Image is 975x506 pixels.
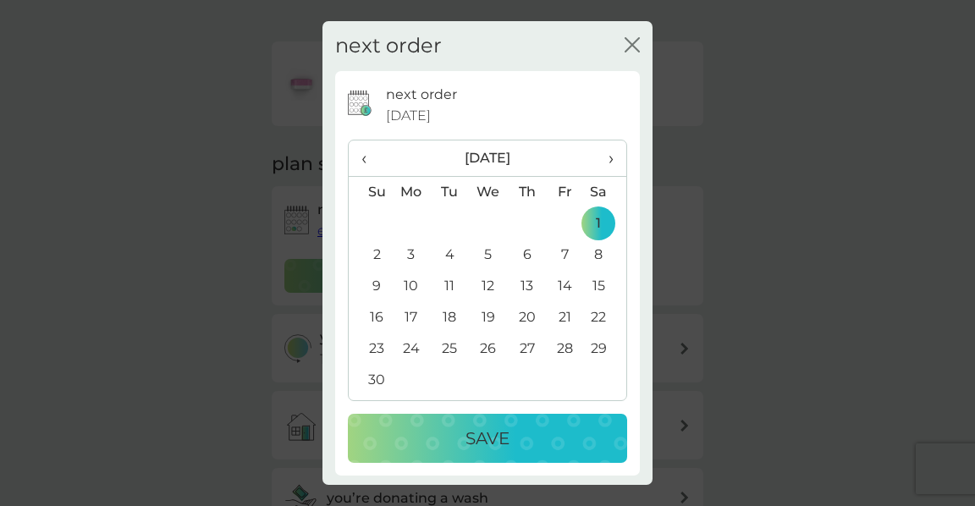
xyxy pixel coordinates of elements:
[392,302,431,333] td: 17
[546,302,584,333] td: 21
[469,176,508,208] th: We
[508,302,546,333] td: 20
[508,239,546,271] td: 6
[546,333,584,365] td: 28
[392,239,431,271] td: 3
[508,271,546,302] td: 13
[465,425,510,452] p: Save
[349,302,392,333] td: 16
[546,176,584,208] th: Fr
[431,302,469,333] td: 18
[392,140,584,177] th: [DATE]
[349,365,392,396] td: 30
[349,271,392,302] td: 9
[386,84,457,106] p: next order
[431,176,469,208] th: Tu
[349,333,392,365] td: 23
[469,302,508,333] td: 19
[584,302,626,333] td: 22
[584,239,626,271] td: 8
[392,176,431,208] th: Mo
[469,239,508,271] td: 5
[597,140,614,176] span: ›
[392,333,431,365] td: 24
[508,176,546,208] th: Th
[335,34,442,58] h2: next order
[392,271,431,302] td: 10
[386,105,431,127] span: [DATE]
[546,239,584,271] td: 7
[508,333,546,365] td: 27
[584,271,626,302] td: 15
[584,208,626,239] td: 1
[469,333,508,365] td: 26
[361,140,379,176] span: ‹
[469,271,508,302] td: 12
[625,37,640,55] button: close
[349,176,392,208] th: Su
[584,333,626,365] td: 29
[349,239,392,271] td: 2
[431,239,469,271] td: 4
[584,176,626,208] th: Sa
[348,414,627,463] button: Save
[431,271,469,302] td: 11
[431,333,469,365] td: 25
[546,271,584,302] td: 14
